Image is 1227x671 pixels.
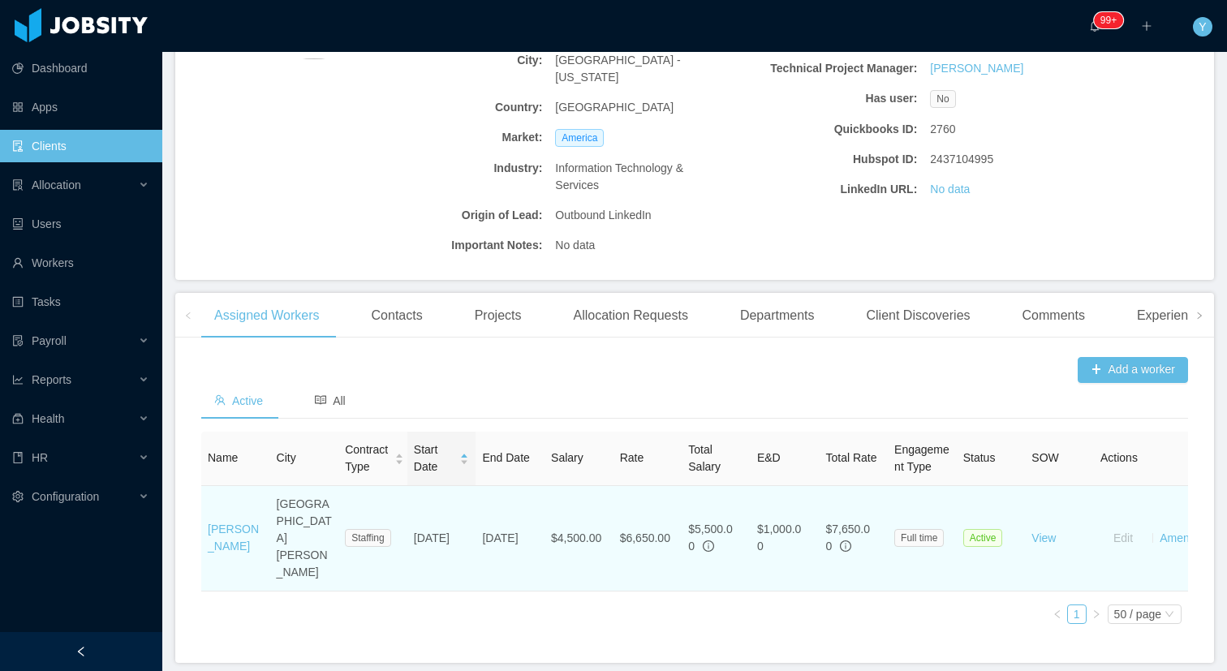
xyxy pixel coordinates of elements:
span: All [315,394,346,407]
span: $1,000.00 [757,523,802,553]
i: icon: right [1091,609,1101,619]
span: Information Technology & Services [555,160,730,194]
div: Allocation Requests [560,293,700,338]
b: Technical Project Manager: [743,60,917,77]
span: No [930,90,955,108]
button: icon: plusAdd a worker [1078,357,1188,383]
span: E&D [757,451,781,464]
td: $6,650.00 [613,486,682,591]
span: Name [208,451,238,464]
span: SOW [1031,451,1058,464]
span: Health [32,412,64,425]
div: 50 / page [1114,605,1161,623]
b: Has user: [743,90,917,107]
span: Contract Type [345,441,388,475]
a: icon: userWorkers [12,247,149,279]
span: Status [963,451,996,464]
i: icon: caret-up [395,452,404,457]
i: icon: left [184,312,192,320]
span: Active [214,394,263,407]
td: [GEOGRAPHIC_DATA][PERSON_NAME] [270,486,339,591]
a: [PERSON_NAME] [208,523,259,553]
div: Sort [394,451,404,462]
span: No data [555,237,595,254]
div: Contacts [359,293,436,338]
span: End Date [482,451,529,464]
i: icon: bell [1089,20,1100,32]
a: View [1031,531,1056,544]
div: Client Discoveries [853,293,983,338]
span: 2437104995 [930,151,993,168]
span: $7,650.00 [825,523,870,553]
i: icon: file-protect [12,335,24,346]
a: icon: profileTasks [12,286,149,318]
a: icon: auditClients [12,130,149,162]
span: Outbound LinkedIn [555,207,651,224]
i: icon: caret-up [460,452,469,457]
li: 1 [1067,604,1087,624]
i: icon: setting [12,491,24,502]
span: Salary [551,451,583,464]
a: 1 [1068,605,1086,623]
b: Industry: [368,160,542,177]
span: Active [963,529,1003,547]
div: Comments [1010,293,1098,338]
span: Reports [32,373,71,386]
b: Origin of Lead: [368,207,542,224]
span: Full time [894,529,944,547]
i: icon: solution [12,179,24,191]
b: Market: [368,129,542,146]
span: info-circle [703,540,714,552]
td: [DATE] [476,486,545,591]
i: icon: read [315,394,326,406]
b: Hubspot ID: [743,151,917,168]
b: City: [368,52,542,69]
td: [DATE] [407,486,476,591]
span: Engagement Type [894,443,949,473]
span: Staffing [345,529,390,547]
div: Assigned Workers [201,293,333,338]
a: icon: pie-chartDashboard [12,52,149,84]
i: icon: right [1195,312,1203,320]
a: [PERSON_NAME] [930,60,1023,77]
i: icon: plus [1141,20,1152,32]
a: Amendments [1160,531,1226,544]
b: Important Notes: [368,237,542,254]
i: icon: medicine-box [12,413,24,424]
span: Actions [1100,451,1138,464]
span: info-circle [840,540,851,552]
div: Departments [727,293,828,338]
b: Country: [368,99,542,116]
span: Y [1199,17,1206,37]
span: Start Date [414,441,454,475]
a: No data [930,181,970,198]
span: $5,500.00 [688,523,733,553]
i: icon: caret-down [395,458,404,462]
div: Projects [462,293,535,338]
i: icon: caret-down [460,458,469,462]
td: $4,500.00 [545,486,613,591]
span: America [555,129,604,147]
sup: 456 [1094,12,1123,28]
i: icon: line-chart [12,374,24,385]
button: Edit [1100,525,1146,551]
span: City [277,451,296,464]
span: Total Salary [688,443,721,473]
span: Payroll [32,334,67,347]
span: Configuration [32,490,99,503]
i: icon: down [1165,609,1174,621]
li: Previous Page [1048,604,1067,624]
div: Sort [459,451,469,462]
div: Experience [1124,293,1215,338]
span: Rate [620,451,644,464]
span: [GEOGRAPHIC_DATA] - [US_STATE] [555,52,730,86]
i: icon: book [12,452,24,463]
span: 2760 [930,121,955,138]
i: icon: team [214,394,226,406]
i: icon: left [1053,609,1062,619]
a: icon: robotUsers [12,208,149,240]
span: Allocation [32,179,81,191]
span: HR [32,451,48,464]
span: [GEOGRAPHIC_DATA] [555,99,674,116]
li: Next Page [1087,604,1106,624]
